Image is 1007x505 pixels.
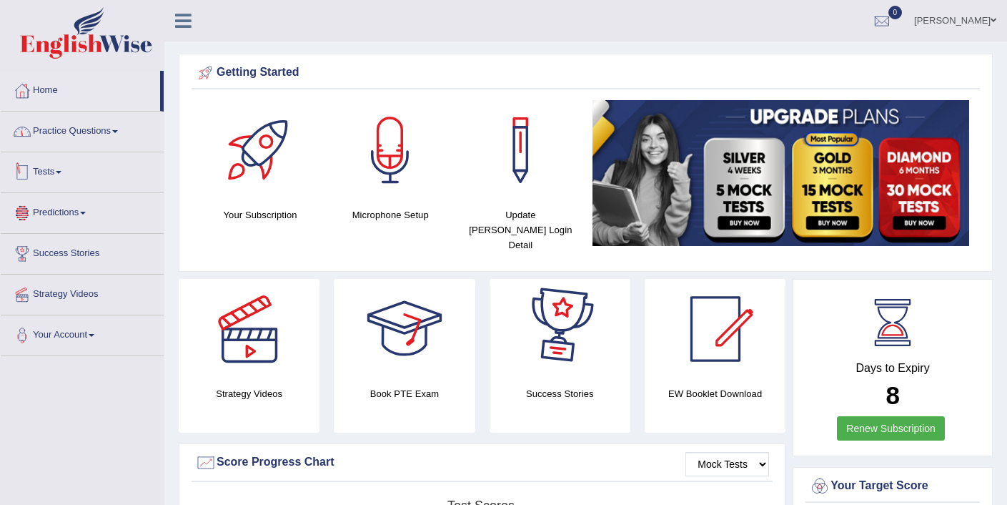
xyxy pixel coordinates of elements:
a: Success Stories [1,234,164,270]
a: Predictions [1,193,164,229]
a: Home [1,71,160,107]
a: Practice Questions [1,112,164,147]
b: 8 [886,381,899,409]
div: Getting Started [195,62,976,84]
h4: Strategy Videos [179,386,319,401]
h4: Book PTE Exam [334,386,475,401]
h4: Your Subscription [202,207,318,222]
div: Your Target Score [809,476,976,497]
div: Score Progress Chart [195,452,769,474]
h4: Microphone Setup [332,207,448,222]
a: Strategy Videos [1,275,164,310]
span: 0 [888,6,903,19]
h4: Update [PERSON_NAME] Login Detail [462,207,578,252]
h4: EW Booklet Download [645,386,785,401]
img: small5.jpg [592,100,969,246]
a: Your Account [1,315,164,351]
h4: Success Stories [490,386,630,401]
a: Tests [1,152,164,188]
h4: Days to Expiry [809,362,976,375]
a: Renew Subscription [837,416,945,441]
